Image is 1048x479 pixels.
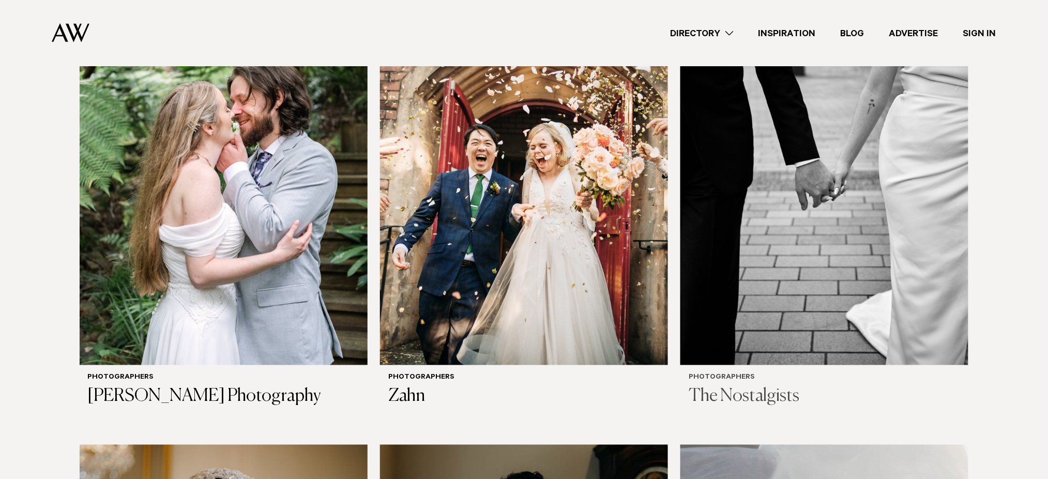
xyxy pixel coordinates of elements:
[658,26,746,40] a: Directory
[746,26,828,40] a: Inspiration
[52,23,89,42] img: Auckland Weddings Logo
[828,26,877,40] a: Blog
[689,373,960,382] h6: Photographers
[689,386,960,408] h3: The Nostalgists
[88,373,359,382] h6: Photographers
[388,386,660,408] h3: Zahn
[88,386,359,408] h3: [PERSON_NAME] Photography
[388,373,660,382] h6: Photographers
[951,26,1009,40] a: Sign In
[877,26,951,40] a: Advertise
